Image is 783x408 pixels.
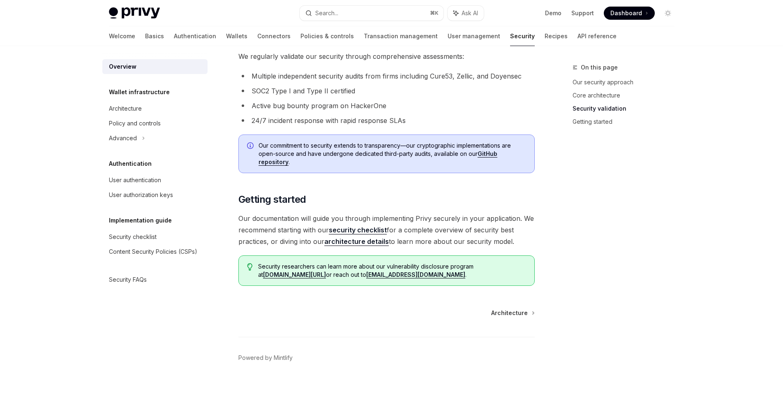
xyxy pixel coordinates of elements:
a: Transaction management [364,26,438,46]
a: API reference [577,26,617,46]
svg: Info [247,142,255,151]
a: [DOMAIN_NAME][URL] [263,271,326,278]
a: Content Security Policies (CSPs) [102,244,208,259]
div: Architecture [109,104,142,114]
button: Toggle dark mode [661,7,674,20]
span: Dashboard [610,9,642,17]
span: Architecture [491,309,528,317]
a: Core architecture [573,89,681,102]
div: Security checklist [109,232,157,242]
a: Security FAQs [102,272,208,287]
div: Security FAQs [109,275,147,285]
a: Getting started [573,115,681,128]
div: Overview [109,62,136,72]
a: architecture details [324,237,389,246]
div: Advanced [109,133,137,143]
a: Wallets [226,26,247,46]
a: security checklist [329,226,387,234]
li: Active bug bounty program on HackerOne [238,100,535,111]
li: Multiple independent security audits from firms including Cure53, Zellic, and Doyensec [238,70,535,82]
span: On this page [581,63,618,72]
a: Policy and controls [102,116,208,131]
h5: Implementation guide [109,216,172,225]
li: SOC2 Type I and Type II certified [238,85,535,97]
span: Our commitment to security extends to transparency—our cryptographic implementations are open-sou... [259,141,526,166]
div: Content Security Policies (CSPs) [109,247,197,257]
a: Authentication [174,26,216,46]
div: User authentication [109,175,161,185]
span: Our documentation will guide you through implementing Privy securely in your application. We reco... [238,213,535,247]
a: Overview [102,59,208,74]
a: Welcome [109,26,135,46]
div: Policy and controls [109,118,161,128]
a: User authentication [102,173,208,188]
img: light logo [109,7,160,19]
span: Getting started [238,193,306,206]
a: User authorization keys [102,188,208,202]
a: Our security approach [573,76,681,89]
a: Basics [145,26,164,46]
div: User authorization keys [109,190,173,200]
a: Recipes [545,26,568,46]
a: Support [571,9,594,17]
a: Powered by Mintlify [238,354,293,362]
div: Search... [315,8,338,18]
li: 24/7 incident response with rapid response SLAs [238,115,535,126]
span: ⌘ K [430,10,439,16]
a: Demo [545,9,561,17]
button: Search...⌘K [300,6,443,21]
a: [EMAIL_ADDRESS][DOMAIN_NAME] [366,271,465,278]
h5: Wallet infrastructure [109,87,170,97]
span: Security researchers can learn more about our vulnerability disclosure program at or reach out to . [258,262,526,279]
a: Security checklist [102,229,208,244]
span: We regularly validate our security through comprehensive assessments: [238,51,535,62]
svg: Tip [247,263,253,271]
button: Ask AI [448,6,484,21]
a: Connectors [257,26,291,46]
a: Security validation [573,102,681,115]
a: Architecture [491,309,534,317]
a: Dashboard [604,7,655,20]
a: User management [448,26,500,46]
a: Architecture [102,101,208,116]
span: Ask AI [462,9,478,17]
h5: Authentication [109,159,152,169]
a: Security [510,26,535,46]
a: Policies & controls [300,26,354,46]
